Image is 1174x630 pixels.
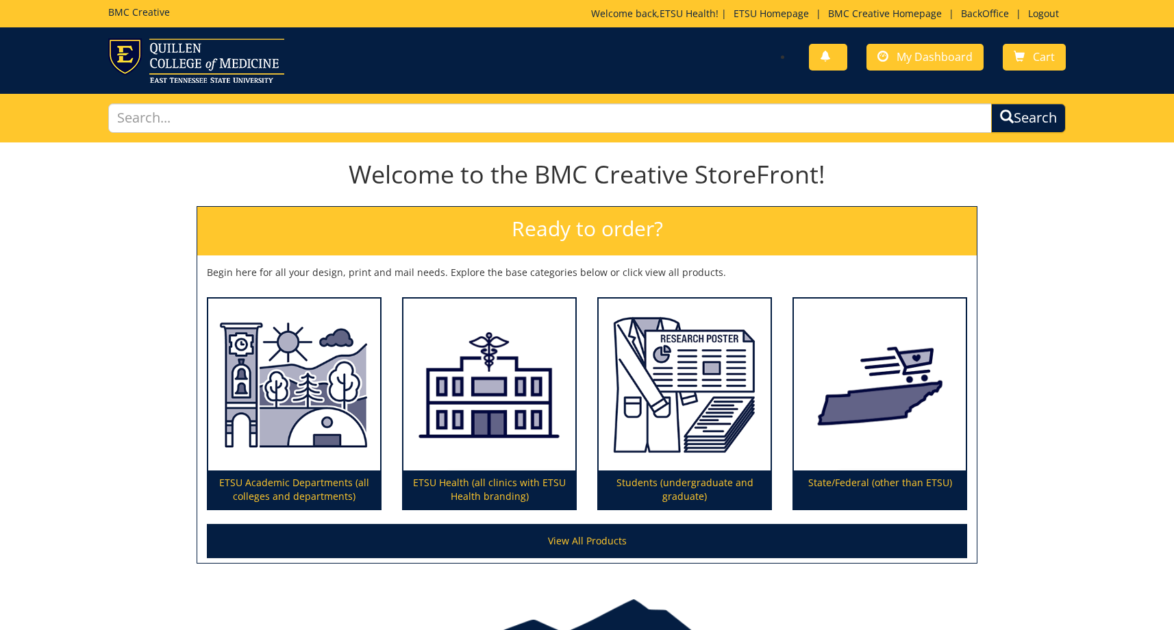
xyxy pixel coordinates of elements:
span: Cart [1033,49,1055,64]
img: ETSU Health (all clinics with ETSU Health branding) [403,299,575,471]
a: BMC Creative Homepage [821,7,949,20]
h5: BMC Creative [108,7,170,17]
p: ETSU Health (all clinics with ETSU Health branding) [403,470,575,509]
p: Welcome back, ! | | | | [591,7,1066,21]
p: ETSU Academic Departments (all colleges and departments) [208,470,380,509]
p: State/Federal (other than ETSU) [794,470,966,509]
a: Students (undergraduate and graduate) [599,299,771,509]
button: Search [991,103,1066,133]
img: ETSU logo [108,38,284,83]
input: Search... [108,103,992,133]
img: ETSU Academic Departments (all colleges and departments) [208,299,380,471]
a: BackOffice [954,7,1016,20]
a: My Dashboard [866,44,984,71]
h2: Ready to order? [197,207,977,255]
a: ETSU Homepage [727,7,816,20]
a: Cart [1003,44,1066,71]
a: Logout [1021,7,1066,20]
a: ETSU Academic Departments (all colleges and departments) [208,299,380,509]
a: ETSU Health [660,7,716,20]
a: State/Federal (other than ETSU) [794,299,966,509]
span: My Dashboard [897,49,973,64]
h1: Welcome to the BMC Creative StoreFront! [197,161,977,188]
p: Students (undergraduate and graduate) [599,470,771,509]
a: View All Products [207,524,967,558]
p: Begin here for all your design, print and mail needs. Explore the base categories below or click ... [207,266,967,279]
img: State/Federal (other than ETSU) [794,299,966,471]
a: ETSU Health (all clinics with ETSU Health branding) [403,299,575,509]
img: Students (undergraduate and graduate) [599,299,771,471]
